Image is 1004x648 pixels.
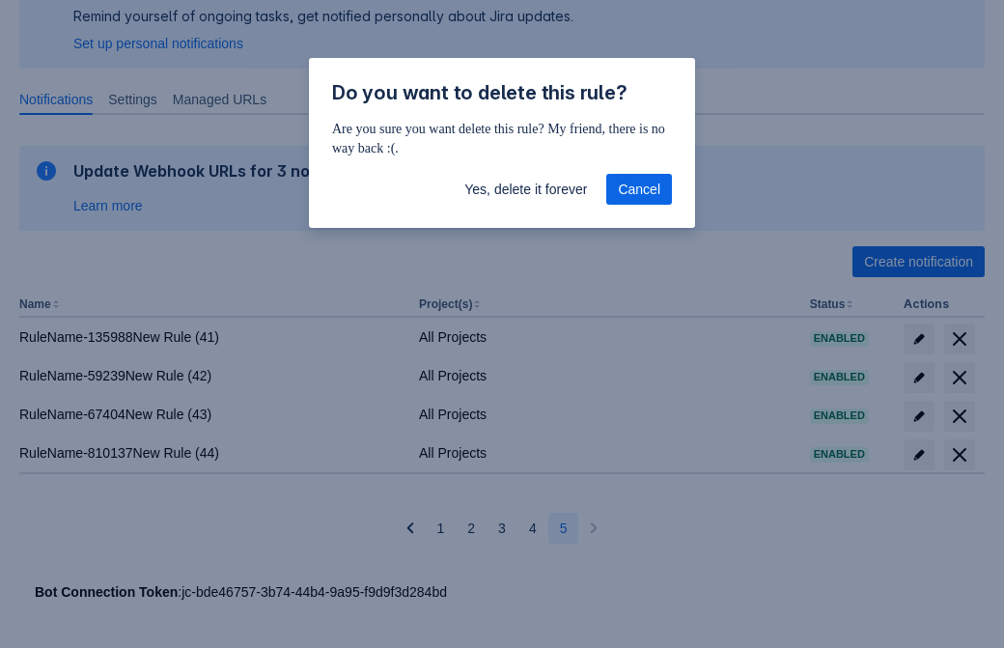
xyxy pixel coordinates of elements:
[618,174,660,205] span: Cancel
[453,174,599,205] button: Yes, delete it forever
[464,174,587,205] span: Yes, delete it forever
[606,174,672,205] button: Cancel
[332,120,672,158] p: Are you sure you want delete this rule? My friend, there is no way back :(.
[332,81,627,104] span: Do you want to delete this rule?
